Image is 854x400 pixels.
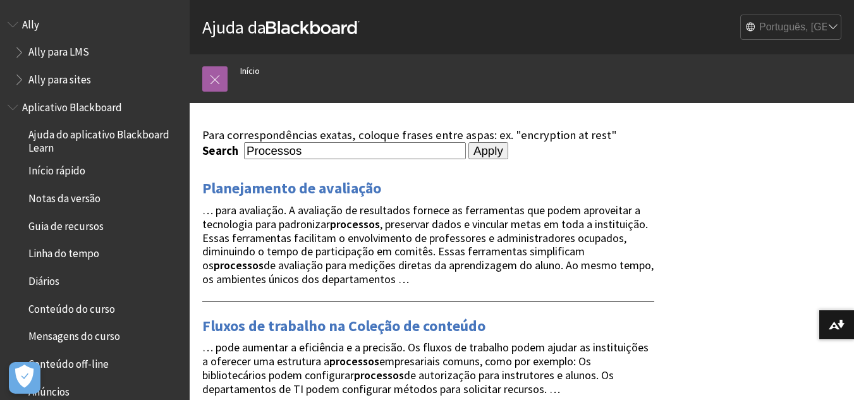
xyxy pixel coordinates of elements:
[202,203,654,286] span: … para avaliação. A avaliação de resultados fornece as ferramentas que podem aproveitar a tecnolo...
[8,14,182,90] nav: Book outline for Anthology Ally Help
[28,326,120,343] span: Mensagens do curso
[214,258,264,272] strong: processos
[202,178,381,198] a: Planejamento de avaliação
[28,353,109,370] span: Conteúdo off-line
[28,270,59,288] span: Diários
[28,215,104,233] span: Guia de recursos
[330,217,380,231] strong: processos
[468,142,508,160] input: Apply
[202,340,649,396] span: … pode aumentar a eficiência e a precisão. Os fluxos de trabalho podem ajudar as instituições a o...
[28,298,115,315] span: Conteúdo do curso
[28,42,89,59] span: Ally para LMS
[741,15,842,40] select: Site Language Selector
[202,16,360,39] a: Ajuda daBlackboard
[28,161,85,178] span: Início rápido
[28,69,91,86] span: Ally para sites
[9,362,40,394] button: Abrir preferências
[266,21,360,34] strong: Blackboard
[22,97,122,114] span: Aplicativo Blackboard
[354,368,404,382] strong: processos
[202,316,485,336] a: Fluxos de trabalho na Coleção de conteúdo
[240,63,260,79] a: Início
[28,188,101,205] span: Notas da versão
[28,243,99,260] span: Linha do tempo
[28,124,181,154] span: Ajuda do aplicativo Blackboard Learn
[28,381,70,398] span: Anúncios
[202,143,241,158] label: Search
[202,128,654,142] div: Para correspondências exatas, coloque frases entre aspas: ex. "encryption at rest"
[329,354,379,368] strong: processos
[22,14,39,31] span: Ally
